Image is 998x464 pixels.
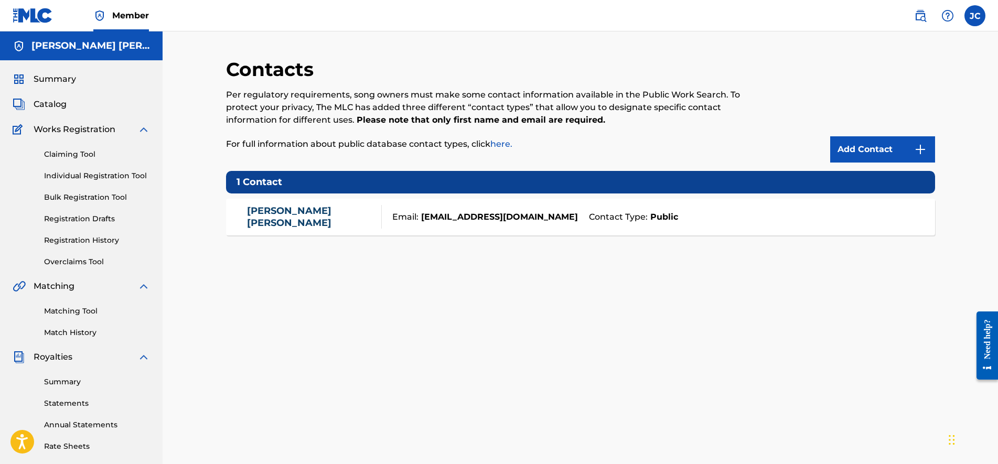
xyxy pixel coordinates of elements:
[137,280,150,293] img: expand
[44,256,150,267] a: Overclaims Tool
[44,235,150,246] a: Registration History
[946,414,998,464] div: Widget de chat
[31,40,150,52] h5: JOSE ANIBAL CRISTOPHER PARRA
[937,5,958,26] div: Help
[44,327,150,338] a: Match History
[44,398,150,409] a: Statements
[44,419,150,430] a: Annual Statements
[112,9,149,21] span: Member
[44,170,150,181] a: Individual Registration Tool
[44,306,150,317] a: Matching Tool
[584,211,920,223] div: Contact Type:
[13,98,67,111] a: CatalogCatalog
[137,351,150,363] img: expand
[830,136,935,163] a: Add Contact
[949,424,955,456] div: Arrastrar
[13,8,53,23] img: MLC Logo
[226,58,319,81] h2: Contacts
[13,73,76,85] a: SummarySummary
[44,149,150,160] a: Claiming Tool
[13,123,26,136] img: Works Registration
[13,351,25,363] img: Royalties
[226,171,935,193] h5: 1 Contact
[357,115,605,125] strong: Please note that only first name and email are required.
[226,89,772,126] p: Per regulatory requirements, song owners must make some contact information available in the Publ...
[910,5,931,26] a: Public Search
[490,139,512,149] a: here.
[969,304,998,388] iframe: Resource Center
[44,192,150,203] a: Bulk Registration Tool
[44,441,150,452] a: Rate Sheets
[247,205,376,229] a: [PERSON_NAME] [PERSON_NAME]
[946,414,998,464] iframe: Chat Widget
[13,98,25,111] img: Catalog
[34,98,67,111] span: Catalog
[964,5,985,26] div: User Menu
[648,211,678,223] strong: Public
[13,40,25,52] img: Accounts
[137,123,150,136] img: expand
[226,138,772,150] p: For full information about public database contact types, click
[382,211,584,223] div: Email:
[34,73,76,85] span: Summary
[914,9,927,22] img: search
[941,9,954,22] img: help
[44,213,150,224] a: Registration Drafts
[93,9,106,22] img: Top Rightsholder
[44,376,150,387] a: Summary
[13,280,26,293] img: Matching
[418,211,578,223] strong: [EMAIL_ADDRESS][DOMAIN_NAME]
[34,123,115,136] span: Works Registration
[34,280,74,293] span: Matching
[13,73,25,85] img: Summary
[914,143,927,156] img: 9d2ae6d4665cec9f34b9.svg
[34,351,72,363] span: Royalties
